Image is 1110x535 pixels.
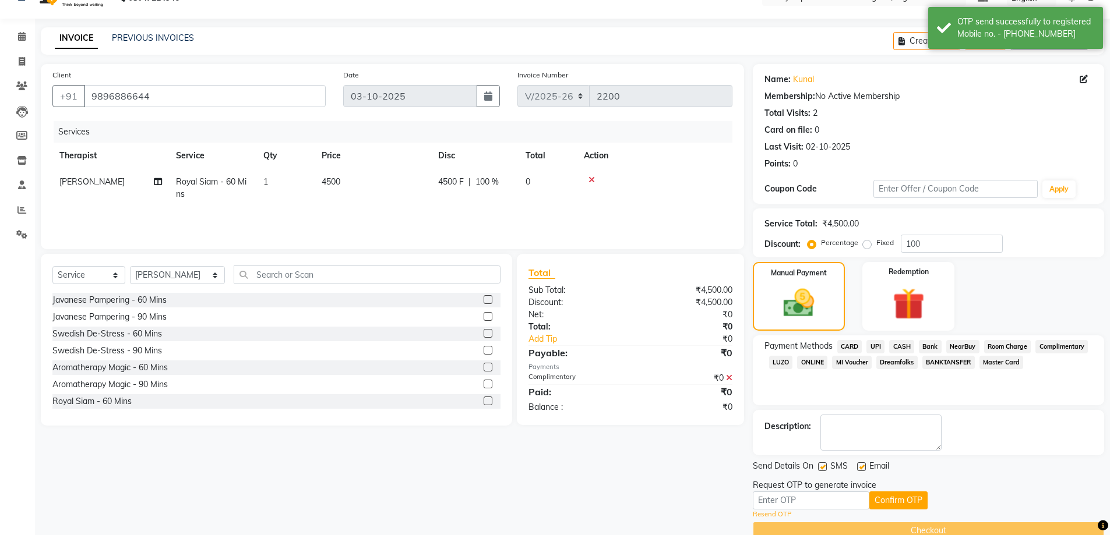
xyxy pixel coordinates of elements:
a: Kunal [793,73,814,86]
th: Disc [431,143,519,169]
label: Client [52,70,71,80]
div: Discount: [520,296,630,309]
div: Balance : [520,401,630,413]
button: Create New [893,32,960,50]
span: 4500 F [438,176,464,188]
span: 100 % [475,176,499,188]
div: Services [54,121,741,143]
th: Service [169,143,256,169]
div: Points: [764,158,791,170]
input: Search or Scan [234,265,501,284]
a: INVOICE [55,28,98,49]
div: Name: [764,73,791,86]
div: OTP send successfully to registered Mobile no. - 919896886644 [957,16,1094,40]
div: Net: [520,309,630,321]
th: Qty [256,143,315,169]
div: Payments [528,362,732,372]
div: Last Visit: [764,141,804,153]
div: 0 [793,158,798,170]
input: Search by Name/Mobile/Email/Code [84,85,326,107]
span: Send Details On [753,460,813,474]
span: Bank [919,340,942,353]
label: Invoice Number [517,70,568,80]
span: [PERSON_NAME] [59,176,125,187]
div: Total Visits: [764,107,811,119]
input: Enter OTP [753,491,869,509]
span: SMS [830,460,848,474]
div: Sub Total: [520,284,630,296]
div: ₹4,500.00 [630,296,741,309]
div: Swedish De-Stress - 60 Mins [52,328,162,340]
a: Add Tip [520,333,649,345]
button: Apply [1042,180,1076,198]
div: Request OTP to generate invoice [753,479,876,491]
span: LUZO [769,356,793,369]
span: BANKTANSFER [922,356,975,369]
span: NearBuy [946,340,979,353]
div: Total: [520,321,630,333]
span: Complimentary [1035,340,1088,353]
button: +91 [52,85,85,107]
button: Confirm OTP [869,491,928,509]
span: MI Voucher [832,356,872,369]
div: 0 [815,124,819,136]
span: | [468,176,471,188]
div: No Active Membership [764,90,1093,102]
th: Therapist [52,143,169,169]
span: 1 [263,176,268,187]
div: Coupon Code [764,183,874,195]
div: ₹4,500.00 [822,218,859,230]
div: Discount: [764,238,801,250]
div: ₹0 [630,385,741,399]
div: Card on file: [764,124,812,136]
span: Total [528,267,555,279]
div: ₹0 [630,346,741,360]
span: Email [869,460,889,474]
div: Royal Siam - 60 Mins [52,395,132,408]
span: 4500 [322,176,340,187]
div: Javanese Pampering - 60 Mins [52,294,167,306]
label: Manual Payment [771,268,827,278]
div: Swedish De-Stress - 90 Mins [52,345,162,357]
span: 0 [526,176,530,187]
div: Aromatherapy Magic - 90 Mins [52,378,168,391]
div: Service Total: [764,218,817,230]
div: ₹0 [630,401,741,413]
span: Payment Methods [764,340,833,352]
span: Dreamfolks [876,356,918,369]
div: Payable: [520,346,630,360]
span: Room Charge [984,340,1031,353]
div: 02-10-2025 [806,141,850,153]
label: Percentage [821,238,858,248]
th: Price [315,143,431,169]
div: Aromatherapy Magic - 60 Mins [52,362,168,374]
span: CASH [889,340,914,353]
div: 2 [813,107,817,119]
span: ONLINE [797,356,827,369]
span: CARD [837,340,862,353]
div: Membership: [764,90,815,102]
label: Redemption [889,267,929,277]
a: PREVIOUS INVOICES [112,33,194,43]
div: ₹0 [630,372,741,384]
th: Action [577,143,732,169]
img: _cash.svg [774,285,824,321]
div: ₹4,500.00 [630,284,741,296]
div: Paid: [520,385,630,399]
img: _gift.svg [883,284,935,324]
a: Resend OTP [753,509,791,519]
span: UPI [866,340,885,353]
label: Date [343,70,359,80]
div: ₹0 [630,309,741,321]
th: Total [519,143,577,169]
div: ₹0 [630,321,741,333]
div: Complimentary [520,372,630,384]
div: Description: [764,420,811,433]
div: Javanese Pampering - 90 Mins [52,311,167,323]
label: Fixed [876,238,894,248]
input: Enter Offer / Coupon Code [873,180,1038,198]
div: ₹0 [649,333,741,345]
span: Master Card [979,356,1024,369]
span: Royal Siam - 60 Mins [176,176,246,199]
